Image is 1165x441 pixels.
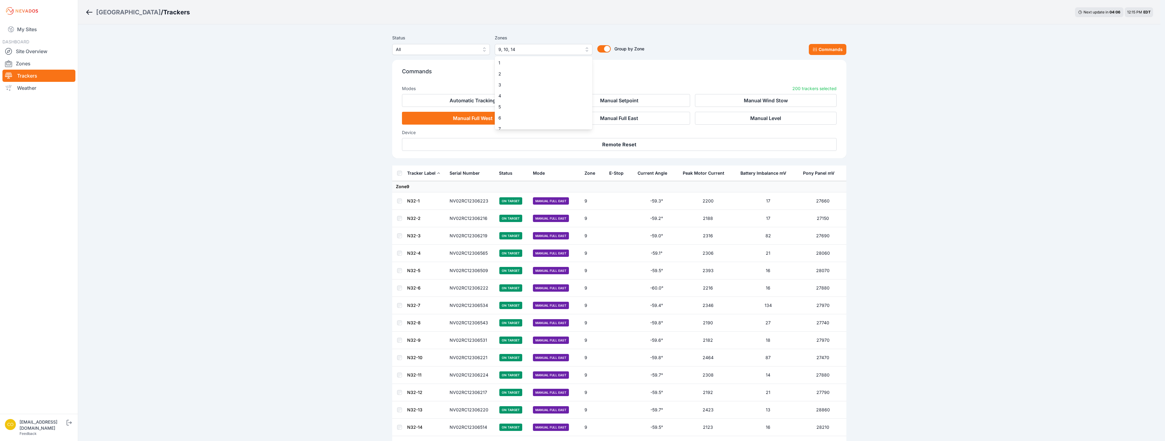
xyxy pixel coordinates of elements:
[498,60,581,66] span: 1
[498,71,581,77] span: 2
[498,115,581,121] span: 6
[495,44,592,55] button: 9, 10, 14
[498,46,580,53] span: 9, 10, 14
[498,82,581,88] span: 3
[498,126,581,132] span: 7
[498,93,581,99] span: 4
[498,104,581,110] span: 5
[495,56,592,129] div: 9, 10, 14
